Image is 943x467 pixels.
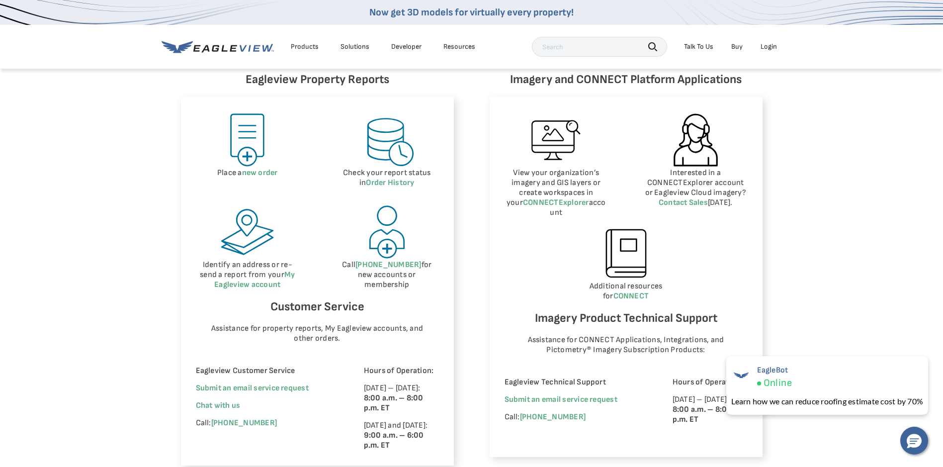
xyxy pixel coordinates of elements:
[181,70,454,89] h6: Eagleview Property Reports
[523,198,589,207] a: CONNECTExplorer
[731,395,923,407] div: Learn how we can reduce roofing estimate cost by 70%
[764,377,792,389] span: Online
[673,377,748,387] p: Hours of Operation:
[514,335,738,355] p: Assistance for CONNECT Applications, Integrations, and Pictometry® Imagery Subscription Products:
[443,42,475,51] div: Resources
[364,366,439,376] p: Hours of Operation:
[196,383,309,393] a: Submit an email service request
[505,377,645,387] p: Eagleview Technical Support
[613,291,649,301] a: CONNECT
[335,260,439,290] p: Call for new accounts or membership
[505,395,617,404] a: Submit an email service request
[532,37,667,57] input: Search
[520,412,586,422] a: [PHONE_NUMBER]
[673,405,732,424] strong: 8:00 a.m. – 8:00 p.m. ET
[366,178,414,187] a: Order History
[196,168,300,178] p: Place a
[731,366,751,385] img: EagleBot
[214,270,295,289] a: My Eagleview account
[196,297,439,316] h6: Customer Service
[196,366,337,376] p: Eagleview Customer Service
[490,70,763,89] h6: Imagery and CONNECT Platform Applications
[364,393,424,413] strong: 8:00 a.m. – 8:00 p.m. ET
[505,168,608,218] p: View your organization’s imagery and GIS layers or create workspaces in your account
[673,395,748,425] p: [DATE] – [DATE]:
[196,418,337,428] p: Call:
[505,309,748,328] h6: Imagery Product Technical Support
[211,418,277,428] a: [PHONE_NUMBER]
[364,383,439,413] p: [DATE] – [DATE]:
[684,42,713,51] div: Talk To Us
[761,42,777,51] div: Login
[341,42,369,51] div: Solutions
[242,168,278,178] a: new order
[291,42,319,51] div: Products
[391,42,422,51] a: Developer
[900,427,928,455] button: Hello, have a question? Let’s chat.
[505,412,645,422] p: Call:
[369,6,574,18] a: Now get 3D models for virtually every property!
[364,421,439,451] p: [DATE] and [DATE]:
[505,281,748,301] p: Additional resources for
[205,324,429,344] p: Assistance for property reports, My Eagleview accounts, and other orders.
[196,401,241,410] span: Chat with us
[731,42,743,51] a: Buy
[644,168,748,208] p: Interested in a CONNECTExplorer account or Eagleview Cloud imagery? [DATE].
[364,431,424,450] strong: 9:00 a.m. – 6:00 p.m. ET
[659,198,708,207] a: Contact Sales
[335,168,439,188] p: Check your report status in
[757,366,792,375] span: EagleBot
[355,260,421,270] a: [PHONE_NUMBER]
[196,260,300,290] p: Identify an address or re-send a report from your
